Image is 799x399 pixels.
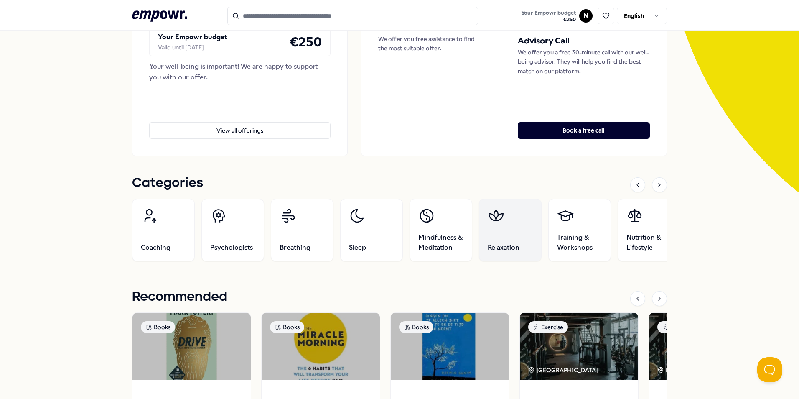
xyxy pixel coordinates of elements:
[557,233,602,253] span: Training & Workshops
[271,199,333,261] a: Breathing
[132,286,227,307] h1: Recommended
[378,34,484,53] p: We offer you free assistance to find the most suitable offer.
[399,321,433,333] div: Books
[657,321,697,333] div: Exercise
[158,32,227,43] p: Your Empowr budget
[201,199,264,261] a: Psychologists
[132,173,203,194] h1: Categories
[141,243,170,253] span: Coaching
[340,199,403,261] a: Sleep
[349,243,366,253] span: Sleep
[262,313,380,380] img: package image
[158,43,227,52] div: Valid until [DATE]
[579,9,593,23] button: N
[618,199,680,261] a: Nutrition & Lifestyle
[132,313,251,380] img: package image
[270,321,304,333] div: Books
[519,8,578,25] button: Your Empowr budget€250
[488,243,519,253] span: Relaxation
[528,321,568,333] div: Exercise
[521,10,576,16] span: Your Empowr budget
[227,7,478,25] input: Search for products, categories or subcategories
[548,199,611,261] a: Training & Workshops
[149,122,331,139] button: View all offerings
[518,7,579,25] a: Your Empowr budget€250
[528,366,599,375] div: [GEOGRAPHIC_DATA]
[518,122,650,139] button: Book a free call
[410,199,472,261] a: Mindfulness & Meditation
[657,366,738,375] div: NL [GEOGRAPHIC_DATA]
[757,357,782,382] iframe: Help Scout Beacon - Open
[479,199,542,261] a: Relaxation
[132,199,195,261] a: Coaching
[210,243,253,253] span: Psychologists
[521,16,576,23] span: € 250
[649,313,767,380] img: package image
[141,321,175,333] div: Books
[391,313,509,380] img: package image
[280,243,310,253] span: Breathing
[518,34,650,48] h5: Advisory Call
[418,233,463,253] span: Mindfulness & Meditation
[520,313,638,380] img: package image
[149,61,331,82] div: Your well-being is important! We are happy to support you with our offer.
[626,233,672,253] span: Nutrition & Lifestyle
[289,31,322,52] h4: € 250
[149,109,331,139] a: View all offerings
[518,48,650,76] p: We offer you a free 30-minute call with our well-being advisor. They will help you find the best ...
